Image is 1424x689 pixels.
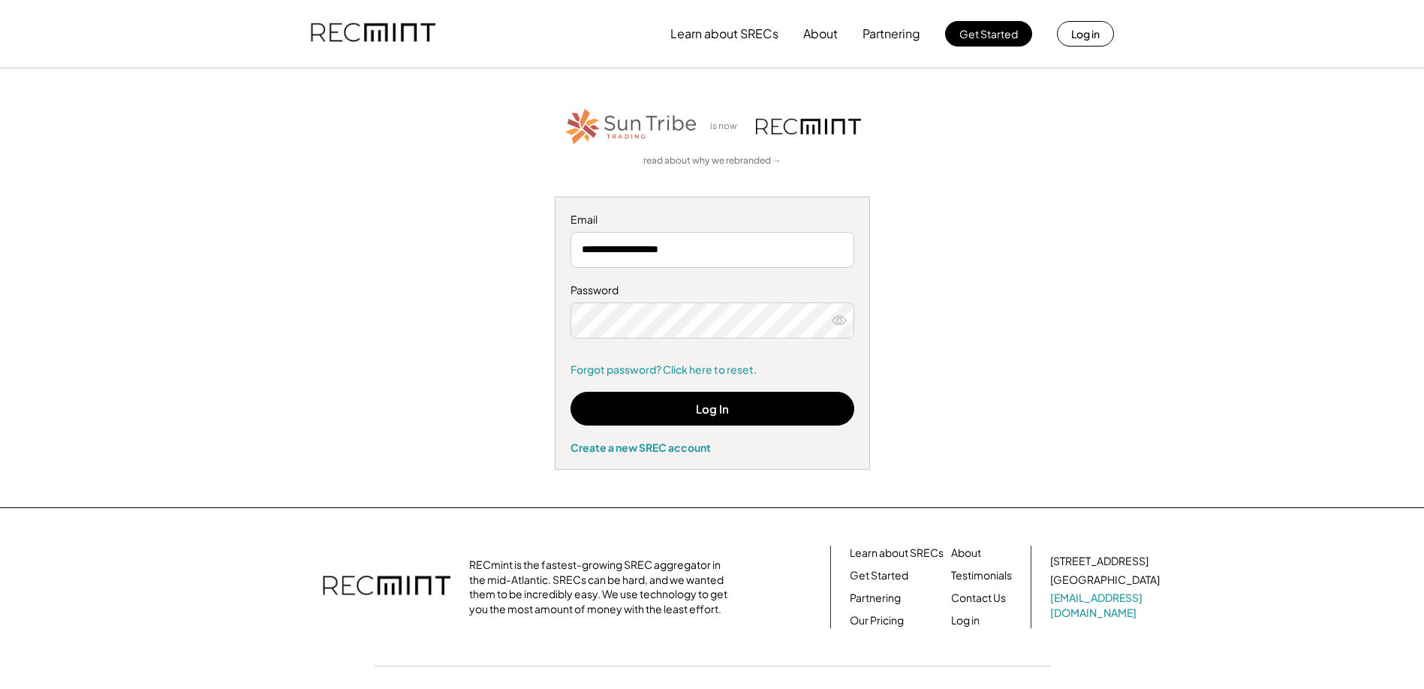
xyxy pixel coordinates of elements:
[1057,21,1114,47] button: Log in
[643,155,781,167] a: read about why we rebranded →
[571,212,854,227] div: Email
[951,568,1012,583] a: Testimonials
[469,558,736,616] div: RECmint is the fastest-growing SREC aggregator in the mid-Atlantic. SRECs can be hard, and we wan...
[756,119,861,134] img: recmint-logotype%403x.png
[311,8,435,59] img: recmint-logotype%403x.png
[571,392,854,426] button: Log In
[564,106,699,147] img: STT_Horizontal_Logo%2B-%2BColor.png
[571,363,854,378] a: Forgot password? Click here to reset.
[1050,591,1163,620] a: [EMAIL_ADDRESS][DOMAIN_NAME]
[571,441,854,454] div: Create a new SREC account
[323,561,450,613] img: recmint-logotype%403x.png
[571,283,854,298] div: Password
[1050,554,1149,569] div: [STREET_ADDRESS]
[706,120,748,133] div: is now
[951,613,980,628] a: Log in
[850,591,901,606] a: Partnering
[803,19,838,49] button: About
[850,546,944,561] a: Learn about SRECs
[1050,573,1160,588] div: [GEOGRAPHIC_DATA]
[863,19,920,49] button: Partnering
[951,591,1006,606] a: Contact Us
[951,546,981,561] a: About
[850,568,908,583] a: Get Started
[945,21,1032,47] button: Get Started
[850,613,904,628] a: Our Pricing
[670,19,778,49] button: Learn about SRECs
